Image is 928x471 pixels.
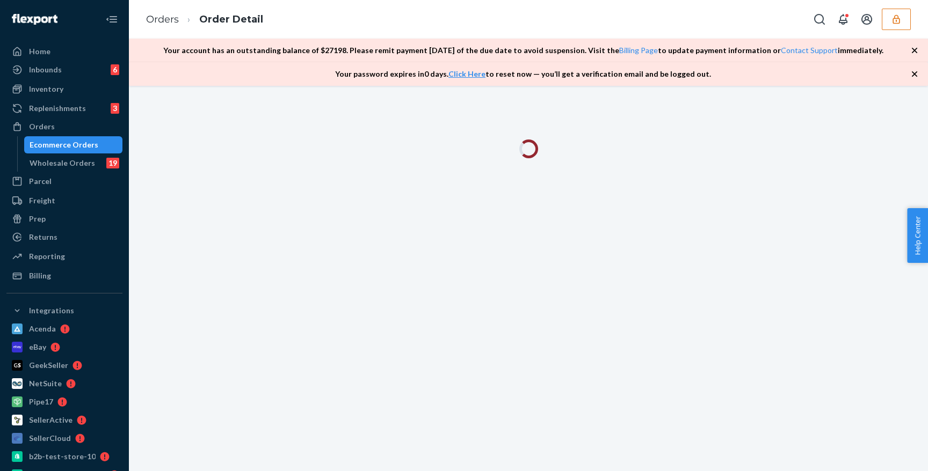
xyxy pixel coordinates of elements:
div: Freight [29,195,55,206]
button: Open Search Box [809,9,830,30]
div: Acenda [29,323,56,334]
a: Pipe17 [6,393,122,410]
div: Billing [29,270,51,281]
a: Inbounds6 [6,61,122,78]
div: Inventory [29,84,63,94]
div: SellerActive [29,415,73,425]
a: Freight [6,192,122,209]
button: Help Center [907,208,928,263]
div: 6 [111,64,119,75]
ol: breadcrumbs [137,4,272,35]
a: Parcel [6,173,122,190]
div: 3 [111,103,119,114]
div: Home [29,46,50,57]
button: Integrations [6,302,122,319]
a: Reporting [6,248,122,265]
div: SellerCloud [29,433,71,444]
div: eBay [29,342,46,352]
div: Integrations [29,305,74,316]
div: Returns [29,232,57,242]
a: Wholesale Orders19 [24,154,123,172]
a: Inventory [6,80,122,98]
div: Inbounds [29,64,62,75]
a: NetSuite [6,375,122,392]
a: Ecommerce Orders [24,136,123,153]
a: eBay [6,338,122,356]
a: Click Here [448,69,485,78]
a: Returns [6,229,122,246]
div: b2b-test-store-10 [29,451,96,462]
a: Billing [6,267,122,284]
a: Orders [146,13,179,25]
a: Order Detail [199,13,263,25]
div: Pipe17 [29,396,53,407]
a: Prep [6,210,122,227]
a: SellerCloud [6,430,122,447]
a: Billing Page [619,46,658,55]
p: Your password expires in 0 days . to reset now — you’ll get a verification email and be logged out. [335,69,711,79]
div: Ecommerce Orders [30,139,98,150]
button: Open account menu [856,9,878,30]
div: Prep [29,214,46,224]
a: Replenishments3 [6,100,122,117]
div: Replenishments [29,103,86,114]
div: Orders [29,121,55,132]
a: SellerActive [6,411,122,429]
div: 19 [106,158,119,168]
a: Contact Support [781,46,838,55]
a: Home [6,43,122,60]
div: Wholesale Orders [30,158,95,168]
div: NetSuite [29,378,62,389]
a: Acenda [6,320,122,337]
p: Your account has an outstanding balance of $ 27198 . Please remit payment [DATE] of the due date ... [163,45,883,56]
div: Reporting [29,251,65,262]
button: Close Navigation [101,9,122,30]
img: Flexport logo [12,14,57,25]
div: GeekSeller [29,360,68,371]
a: Orders [6,118,122,135]
button: Open notifications [832,9,854,30]
a: GeekSeller [6,357,122,374]
a: b2b-test-store-10 [6,448,122,465]
div: Parcel [29,176,52,187]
